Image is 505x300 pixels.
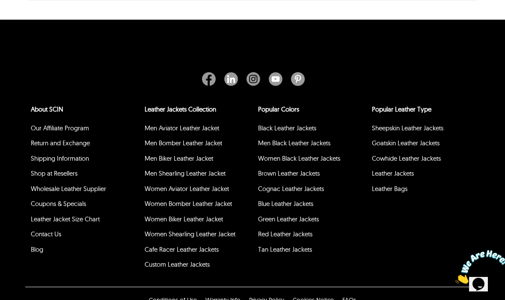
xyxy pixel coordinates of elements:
a: Cowhide Leather Jackets [372,154,441,162]
li: Contact Us [30,228,139,244]
a: Coupons & Specials [31,200,86,208]
a: Facebook [202,72,220,86]
li: Men Black Leather Jackets [257,137,366,153]
a: Men Black Leather Jackets [258,139,330,147]
a: Linkedin [220,72,242,86]
a: Black Leather Jackets [258,124,316,132]
a: Women Black Leather Jackets [258,154,340,162]
li: Black Leather Jackets [257,122,366,138]
li: Men Aviator Leather Jacket [143,122,253,138]
a: Shipping Information [31,154,89,162]
li: Shop at Resellers [30,168,139,183]
a: Blue Leather Jackets [258,200,313,208]
a: Red Leather Jackets [258,230,312,238]
a: Men Bomber Leather Jacket [145,139,222,147]
li: Women Shearling Leather Jacket [143,228,253,244]
li: Red Leather Jackets [257,228,366,244]
li: Men Shearling Leather Jacket [143,168,253,183]
li: Men Bomber Leather Jacket [143,137,253,153]
a: Women Aviator Leather Jacket [145,185,229,193]
li: Cafe Racer Leather Jackets [143,244,253,259]
a: Popular Leather Type [372,105,431,113]
a: Leather Jackets Collection [145,105,216,113]
img: Facebook [202,72,216,86]
li: Return and Exchange [30,137,139,153]
a: Women Shearling Leather Jacket [145,230,235,238]
img: Instagram [247,72,260,86]
li: Leather Jackets [371,168,480,183]
li: Cognac Leather Jackets [257,183,366,198]
a: Sheepskin Leather Jackets [372,124,443,132]
a: Brown Leather Jackets [258,169,320,177]
li: Blog [30,244,139,259]
a: Men Aviator Leather Jacket [145,124,219,132]
a: Pinterest [287,72,305,86]
a: Our Affiliate Program [31,124,89,132]
li: Wholesale Leather Supplier [30,183,139,198]
a: Blog [31,245,43,253]
a: Shop at Resellers [31,169,77,177]
li: Blue Leather Jackets [257,198,366,213]
a: Leather Jackets [372,169,414,177]
a: Women Bomber Leather Jacket [145,200,232,208]
li: Leather Bags [371,183,480,198]
img: Linkedin [224,72,238,86]
a: Men Shearling Leather Jacket [145,169,226,177]
li: Our Affiliate Program [30,122,139,138]
a: Green Leather Jackets [258,215,319,223]
a: Youtube [264,72,287,86]
a: Goatskin Leather Jackets [372,139,440,147]
li: Sheepskin Leather Jackets [371,122,480,138]
a: Instagram [242,72,264,86]
a: Men Biker Leather Jacket [145,154,213,162]
a: popular leather jacket colors [258,105,299,113]
li: Coupons & Specials [30,198,139,213]
a: Leather Bags [372,185,407,193]
a: Tan Leather Jackets [258,245,312,253]
li: Women Black Leather Jackets [257,153,366,168]
li: Shipping Information [30,153,139,168]
li: Leather Jacket Size Chart [30,213,139,229]
li: Tan Leather Jackets [257,244,366,259]
li: Women Bomber Leather Jacket [143,198,253,213]
a: Women Biker Leather Jacket [145,215,223,223]
a: Custom Leather Jackets [145,260,210,268]
li: Green Leather Jackets [257,213,366,229]
li: Men Biker Leather Jacket [143,153,253,168]
iframe: chat widget [452,247,505,287]
li: Women Biker Leather Jacket [143,213,253,229]
li: Custom Leather Jackets [143,259,253,274]
img: Youtube [269,72,282,86]
li: Brown Leather Jackets [257,168,366,183]
a: About SCIN [31,105,63,113]
a: Leather Jacket Size Chart [31,215,100,223]
a: Cafe Racer Leather Jackets [145,245,219,253]
img: Chat attention grabber [3,3,56,37]
li: Women Aviator Leather Jacket [143,183,253,198]
li: Cowhide Leather Jackets [371,153,480,168]
li: Goatskin Leather Jackets [371,137,480,153]
a: Return and Exchange [31,139,90,147]
img: Pinterest [291,72,305,86]
a: Cognac Leather Jackets [258,185,324,193]
a: Wholesale Leather Supplier [31,185,106,193]
a: Contact Us [31,230,61,238]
